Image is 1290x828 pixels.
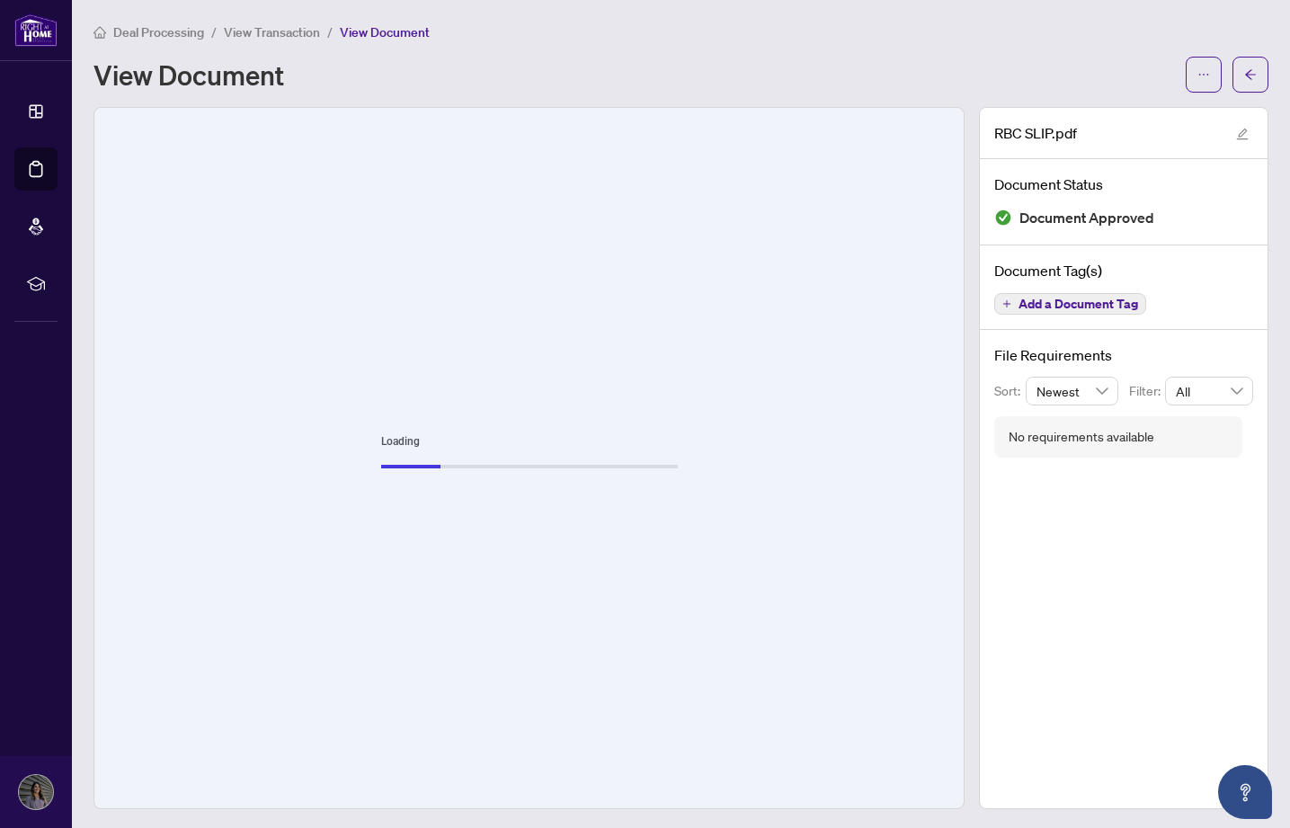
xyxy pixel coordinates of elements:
[1176,378,1242,405] span: All
[1019,298,1138,310] span: Add a Document Tag
[1236,128,1249,140] span: edit
[327,22,333,42] li: /
[1244,68,1257,81] span: arrow-left
[93,26,106,39] span: home
[994,344,1253,366] h4: File Requirements
[994,209,1012,227] img: Document Status
[994,122,1077,144] span: RBC SLIP.pdf
[1197,68,1210,81] span: ellipsis
[1036,378,1108,405] span: Newest
[994,381,1026,401] p: Sort:
[340,24,430,40] span: View Document
[1019,206,1154,230] span: Document Approved
[994,174,1253,195] h4: Document Status
[1002,299,1011,308] span: plus
[113,24,204,40] span: Deal Processing
[14,13,58,47] img: logo
[1218,765,1272,819] button: Open asap
[19,775,53,809] img: Profile Icon
[994,260,1253,281] h4: Document Tag(s)
[1009,427,1154,447] div: No requirements available
[1129,381,1165,401] p: Filter:
[211,22,217,42] li: /
[93,60,284,89] h1: View Document
[994,293,1146,315] button: Add a Document Tag
[224,24,320,40] span: View Transaction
